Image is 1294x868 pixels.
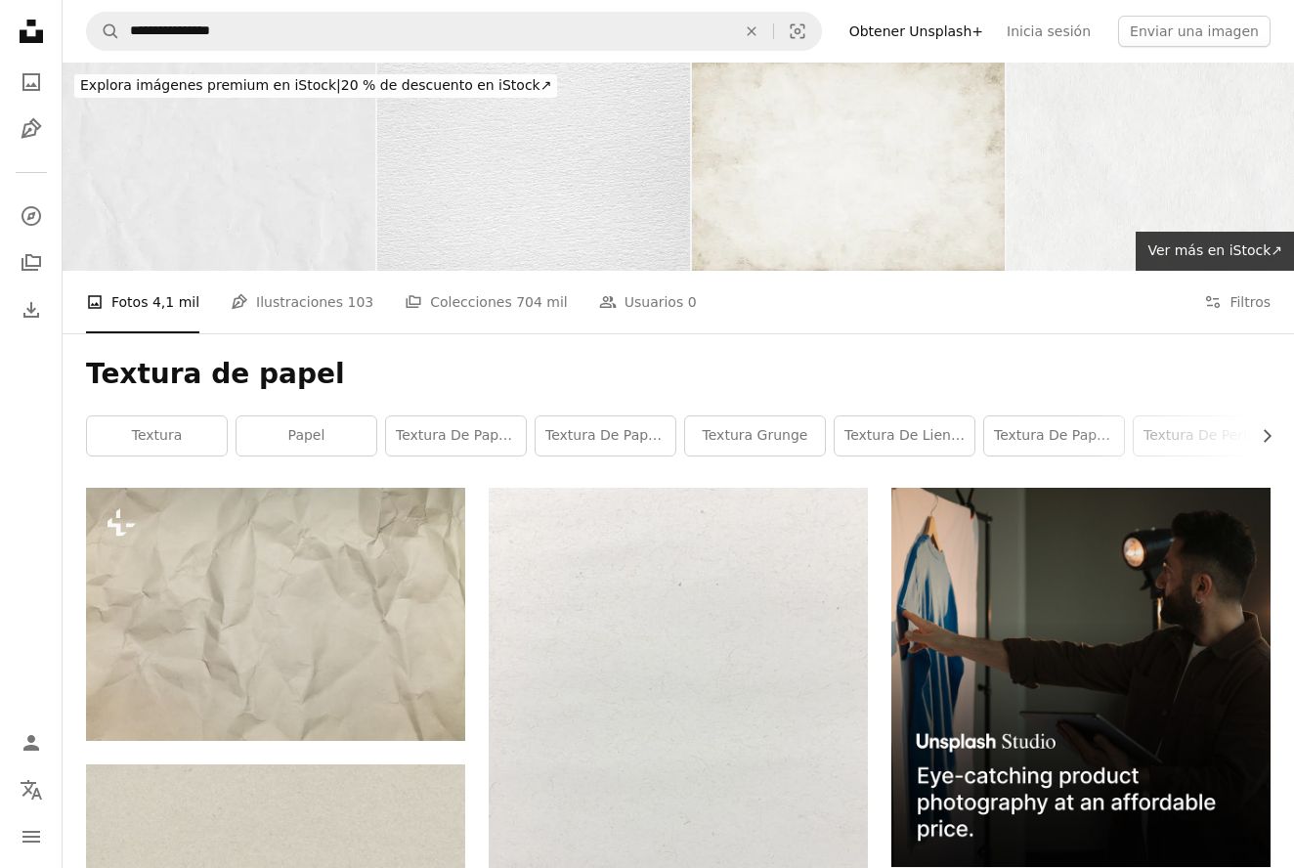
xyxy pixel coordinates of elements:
[12,770,51,809] button: Idioma
[86,605,465,623] a: Un primer plano de un pedazo de papel blanco
[774,13,821,50] button: Búsqueda visual
[12,243,51,282] a: Colecciones
[87,416,227,456] a: textura
[536,416,675,456] a: textura de papel viejo
[63,63,569,109] a: Explora imágenes premium en iStock|20 % de descuento en iStock↗
[838,16,995,47] a: Obtener Unsplash+
[12,817,51,856] button: Menú
[995,16,1102,47] a: Inicia sesión
[12,196,51,236] a: Explorar
[891,488,1271,867] img: file-1715714098234-25b8b4e9d8faimage
[1147,242,1282,258] span: Ver más en iStock ↗
[347,291,373,313] span: 103
[688,291,697,313] span: 0
[405,271,568,333] a: Colecciones 704 mil
[12,290,51,329] a: Historial de descargas
[86,357,1271,392] h1: Textura de papel
[1118,16,1271,47] button: Enviar una imagen
[516,291,568,313] span: 704 mil
[489,732,868,750] a: Una foto en blanco y negro de una persona en una tabla de surf
[1134,416,1273,456] a: textura de periodico
[12,109,51,149] a: Ilustraciones
[692,63,1005,271] img: Textura de papel blanco vintage
[1136,232,1294,271] a: Ver más en iStock↗
[12,63,51,102] a: Fotos
[12,723,51,762] a: Iniciar sesión / Registrarse
[86,488,465,741] img: Un primer plano de un pedazo de papel blanco
[730,13,773,50] button: Borrar
[63,63,375,271] img: Closeup of white crumpled paper for texture background
[80,77,551,93] span: 20 % de descuento en iStock ↗
[377,63,690,271] img: Textura De Papel De Acuarela Blanca De Cerca
[1249,416,1271,456] button: desplazar lista a la derecha
[86,12,822,51] form: Encuentra imágenes en todo el sitio
[835,416,974,456] a: textura de lienzo
[599,271,697,333] a: Usuarios 0
[87,13,120,50] button: Buscar en Unsplash
[984,416,1124,456] a: textura de papel negro
[237,416,376,456] a: papel
[231,271,373,333] a: Ilustraciones 103
[80,77,341,93] span: Explora imágenes premium en iStock |
[386,416,526,456] a: Textura de papel blanco
[685,416,825,456] a: textura grunge
[1204,271,1271,333] button: Filtros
